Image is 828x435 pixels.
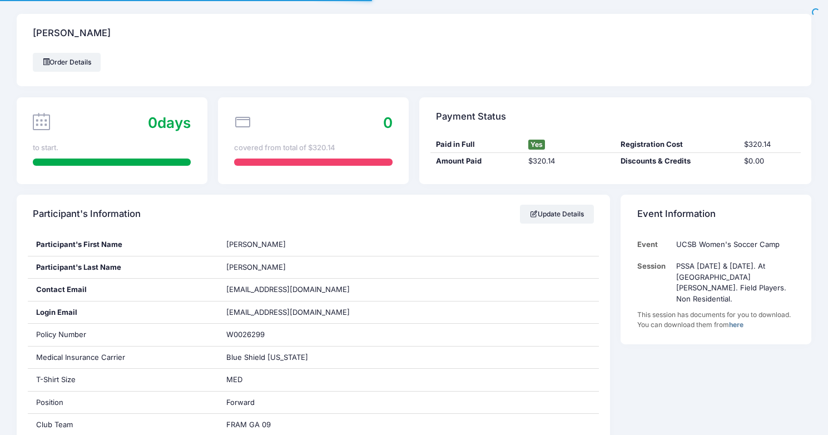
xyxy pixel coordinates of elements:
span: [PERSON_NAME] [226,263,286,271]
span: MED [226,375,242,384]
h4: [PERSON_NAME] [33,18,111,50]
span: Yes [528,140,545,150]
div: $0.00 [739,156,801,167]
span: [EMAIL_ADDRESS][DOMAIN_NAME] [226,307,365,318]
div: This session has documents for you to download. You can download them from [637,310,795,330]
span: [PERSON_NAME] [226,240,286,249]
div: Registration Cost [616,139,739,150]
span: 0 [148,114,157,131]
div: to start. [33,142,191,154]
a: Update Details [520,205,594,224]
span: FRAM GA 09 [226,420,271,429]
td: PSSA [DATE] & [DATE]. At [GEOGRAPHIC_DATA][PERSON_NAME]. Field Players. Non Residential. [671,255,795,310]
div: Participant's First Name [28,234,219,256]
div: Medical Insurance Carrier [28,347,219,369]
a: here [729,320,743,329]
span: 0 [383,114,393,131]
div: Amount Paid [430,156,523,167]
div: Contact Email [28,279,219,301]
span: W0026299 [226,330,265,339]
span: [EMAIL_ADDRESS][DOMAIN_NAME] [226,285,350,294]
div: Login Email [28,301,219,324]
span: Blue Shield [US_STATE] [226,353,308,362]
span: Forward [226,398,255,407]
div: Discounts & Credits [616,156,739,167]
div: covered from total of $320.14 [234,142,392,154]
div: Policy Number [28,324,219,346]
div: days [148,112,191,134]
td: Event [637,234,671,255]
h4: Participant's Information [33,199,141,230]
h4: Payment Status [436,101,506,132]
td: Session [637,255,671,310]
h4: Event Information [637,199,716,230]
div: Position [28,392,219,414]
div: Participant's Last Name [28,256,219,279]
div: Paid in Full [430,139,523,150]
div: T-Shirt Size [28,369,219,391]
div: $320.14 [523,156,615,167]
a: Order Details [33,53,101,72]
div: $320.14 [739,139,801,150]
td: UCSB Women's Soccer Camp [671,234,795,255]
